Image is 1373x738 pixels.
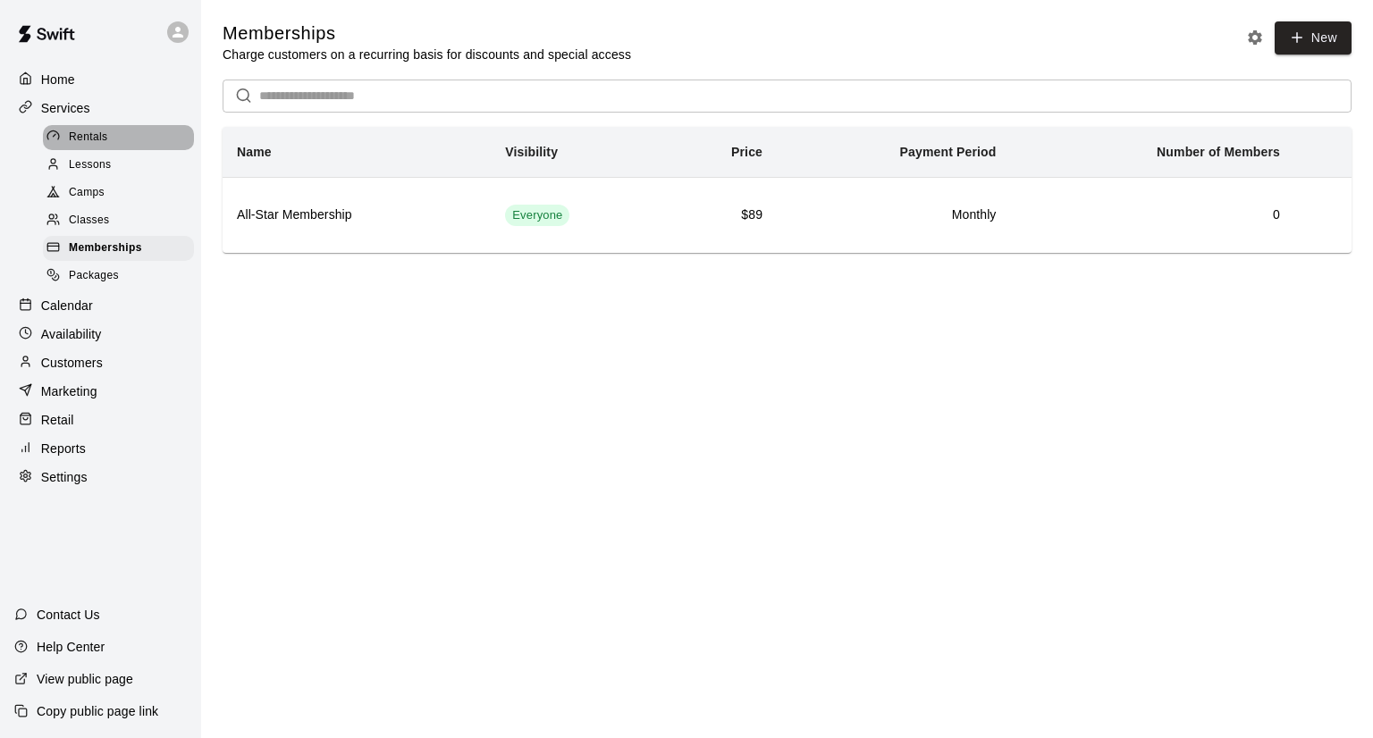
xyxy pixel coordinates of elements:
[1024,205,1280,225] h6: 0
[43,263,201,290] a: Packages
[41,297,93,314] p: Calendar
[69,212,109,230] span: Classes
[223,21,631,46] h5: Memberships
[731,145,762,159] b: Price
[14,378,187,405] a: Marketing
[791,205,996,225] h6: Monthly
[14,464,187,491] a: Settings
[41,382,97,400] p: Marketing
[505,205,569,226] div: This membership is visible to all customers
[43,264,194,289] div: Packages
[237,205,476,225] h6: All-Star Membership
[41,468,88,486] p: Settings
[69,184,105,202] span: Camps
[505,207,569,224] span: Everyone
[1275,21,1352,55] a: New
[41,354,103,372] p: Customers
[69,239,142,257] span: Memberships
[43,153,194,178] div: Lessons
[223,46,631,63] p: Charge customers on a recurring basis for discounts and special access
[43,180,201,207] a: Camps
[43,236,194,261] div: Memberships
[14,66,187,93] a: Home
[43,180,194,205] div: Camps
[14,435,187,462] a: Reports
[41,99,90,117] p: Services
[43,207,201,235] a: Classes
[69,267,119,285] span: Packages
[41,411,74,429] p: Retail
[900,145,997,159] b: Payment Period
[43,208,194,233] div: Classes
[1242,24,1268,51] button: Memberships settings
[69,156,112,174] span: Lessons
[1157,145,1280,159] b: Number of Members
[41,325,102,343] p: Availability
[14,95,187,122] a: Services
[37,606,100,624] p: Contact Us
[223,127,1352,253] table: simple table
[14,292,187,319] a: Calendar
[37,638,105,656] p: Help Center
[14,349,187,376] a: Customers
[237,145,272,159] b: Name
[679,205,762,225] h6: $89
[43,235,201,263] a: Memberships
[37,670,133,688] p: View public page
[43,151,201,179] a: Lessons
[505,145,558,159] b: Visibility
[37,702,158,720] p: Copy public page link
[14,407,187,433] a: Retail
[14,321,187,348] a: Availability
[69,129,108,147] span: Rentals
[41,71,75,88] p: Home
[41,440,86,457] p: Reports
[43,123,201,151] a: Rentals
[43,125,194,150] div: Rentals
